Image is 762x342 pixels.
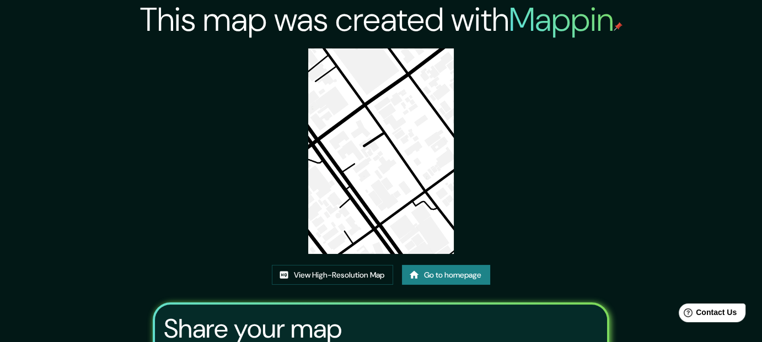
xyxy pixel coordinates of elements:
img: created-map [308,48,453,254]
img: mappin-pin [614,22,623,31]
a: Go to homepage [402,265,490,285]
iframe: Help widget launcher [664,299,750,330]
a: View High-Resolution Map [272,265,393,285]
